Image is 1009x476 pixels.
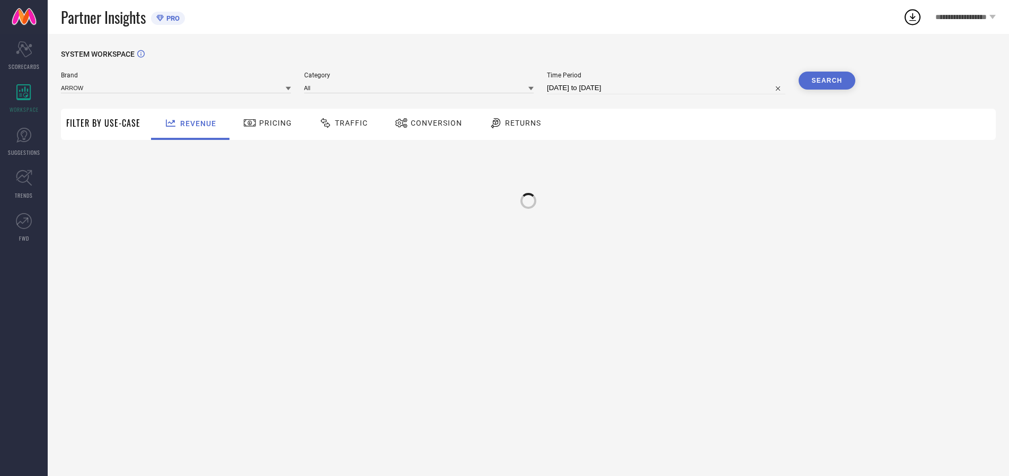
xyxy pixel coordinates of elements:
[8,148,40,156] span: SUGGESTIONS
[505,119,541,127] span: Returns
[335,119,368,127] span: Traffic
[547,72,785,79] span: Time Period
[66,117,140,129] span: Filter By Use-Case
[61,6,146,28] span: Partner Insights
[411,119,462,127] span: Conversion
[304,72,534,79] span: Category
[8,63,40,70] span: SCORECARDS
[164,14,180,22] span: PRO
[15,191,33,199] span: TRENDS
[61,72,291,79] span: Brand
[180,119,216,128] span: Revenue
[799,72,856,90] button: Search
[547,82,785,94] input: Select time period
[903,7,922,27] div: Open download list
[61,50,135,58] span: SYSTEM WORKSPACE
[19,234,29,242] span: FWD
[259,119,292,127] span: Pricing
[10,105,39,113] span: WORKSPACE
